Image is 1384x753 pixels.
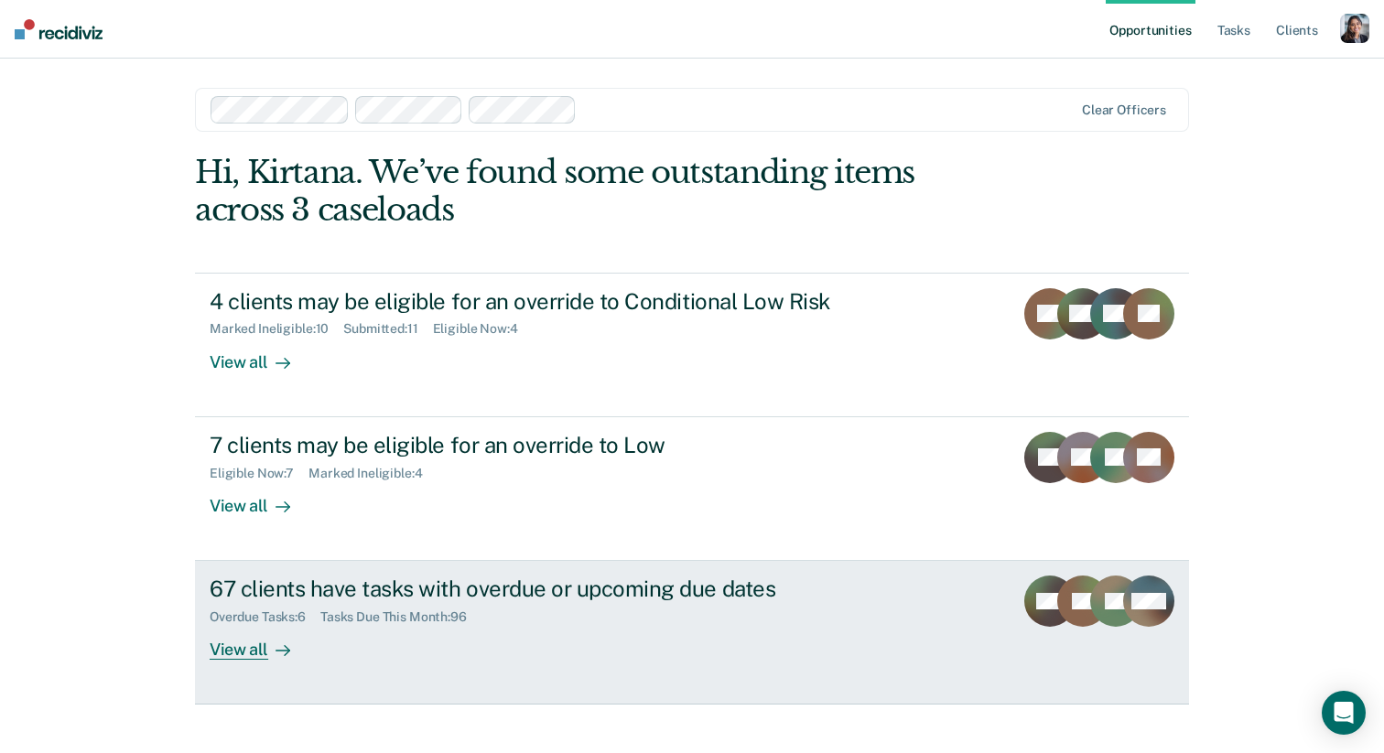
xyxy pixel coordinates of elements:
div: 7 clients may be eligible for an override to Low [210,432,852,458]
div: View all [210,625,312,661]
div: Tasks Due This Month : 96 [320,609,481,625]
div: Overdue Tasks : 6 [210,609,320,625]
div: Marked Ineligible : 4 [308,466,437,481]
a: 67 clients have tasks with overdue or upcoming due datesOverdue Tasks:6Tasks Due This Month:96Vie... [195,561,1189,705]
div: View all [210,480,312,516]
div: Submitted : 11 [343,321,432,337]
div: 4 clients may be eligible for an override to Conditional Low Risk [210,288,852,315]
a: 4 clients may be eligible for an override to Conditional Low RiskMarked Ineligible:10Submitted:11... [195,273,1189,417]
div: Open Intercom Messenger [1322,691,1366,735]
div: Eligible Now : 4 [433,321,533,337]
div: View all [210,337,312,372]
div: Hi, Kirtana. We’ve found some outstanding items across 3 caseloads [195,154,990,229]
img: Recidiviz [15,19,103,39]
div: 67 clients have tasks with overdue or upcoming due dates [210,576,852,602]
div: Eligible Now : 7 [210,466,308,481]
div: Clear officers [1082,102,1166,118]
div: Marked Ineligible : 10 [210,321,343,337]
a: 7 clients may be eligible for an override to LowEligible Now:7Marked Ineligible:4View all [195,417,1189,561]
